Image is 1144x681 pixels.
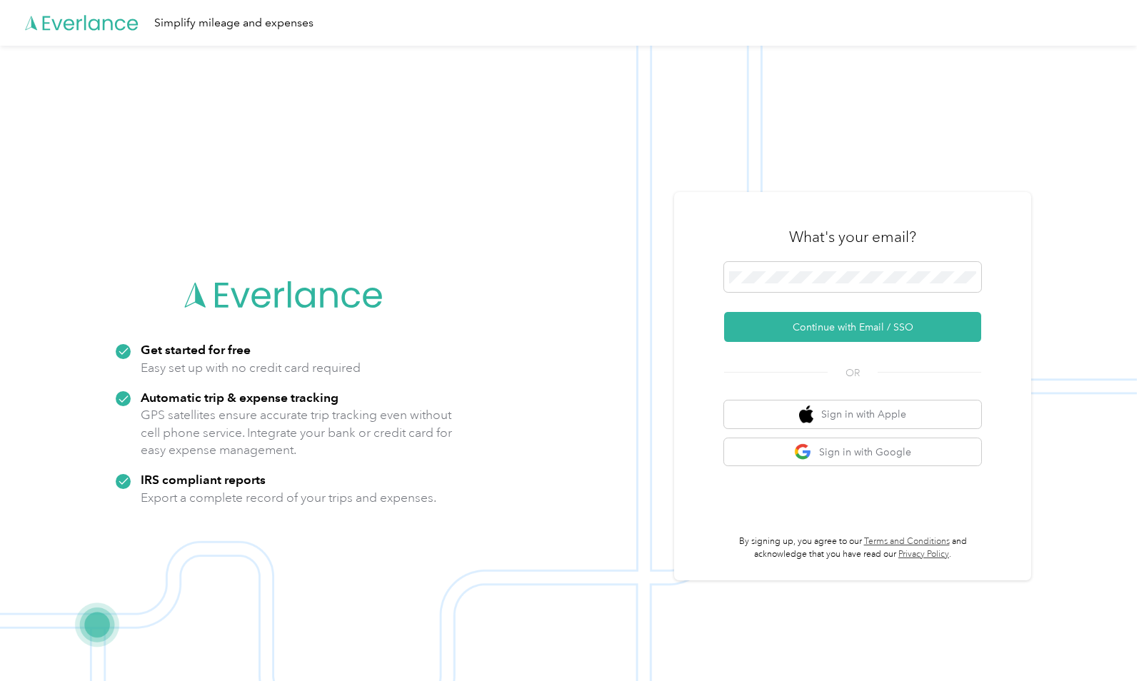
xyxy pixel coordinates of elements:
div: Simplify mileage and expenses [154,14,313,32]
p: Easy set up with no credit card required [141,359,361,377]
img: google logo [794,443,812,461]
img: apple logo [799,405,813,423]
p: Export a complete record of your trips and expenses. [141,489,436,507]
a: Privacy Policy [898,549,949,560]
button: Continue with Email / SSO [724,312,981,342]
strong: IRS compliant reports [141,472,266,487]
span: OR [828,365,878,380]
p: By signing up, you agree to our and acknowledge that you have read our . [724,535,981,560]
button: google logoSign in with Google [724,438,981,466]
strong: Get started for free [141,342,251,357]
h3: What's your email? [789,227,916,247]
strong: Automatic trip & expense tracking [141,390,338,405]
p: GPS satellites ensure accurate trip tracking even without cell phone service. Integrate your bank... [141,406,453,459]
a: Terms and Conditions [864,536,950,547]
button: apple logoSign in with Apple [724,400,981,428]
